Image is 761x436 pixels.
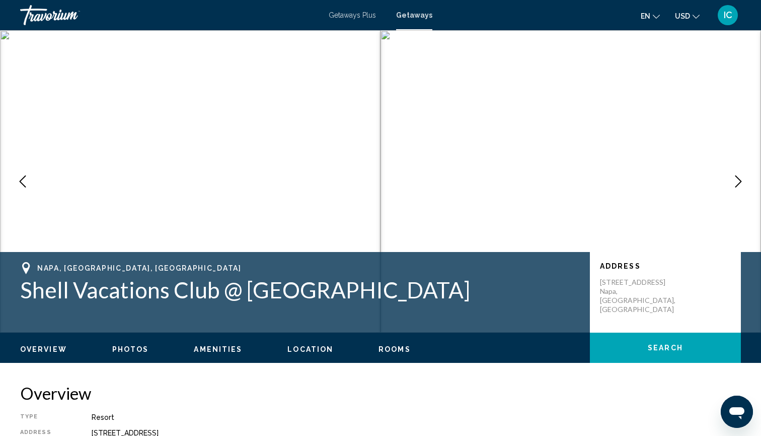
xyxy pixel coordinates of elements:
[675,12,690,20] span: USD
[726,169,751,194] button: Next image
[20,5,319,25] a: Travorium
[648,344,683,352] span: Search
[641,9,660,23] button: Change language
[20,345,67,354] button: Overview
[287,345,333,354] button: Location
[378,345,411,354] button: Rooms
[715,5,741,26] button: User Menu
[675,9,700,23] button: Change currency
[112,345,149,354] button: Photos
[600,262,731,270] p: Address
[378,345,411,353] span: Rooms
[194,345,242,354] button: Amenities
[194,345,242,353] span: Amenities
[37,264,242,272] span: Napa, [GEOGRAPHIC_DATA], [GEOGRAPHIC_DATA]
[721,396,753,428] iframe: Button to launch messaging window
[20,277,580,303] h1: Shell Vacations Club @ [GEOGRAPHIC_DATA]
[20,413,66,421] div: Type
[92,413,741,421] div: Resort
[112,345,149,353] span: Photos
[329,11,376,19] a: Getaways Plus
[20,383,741,403] h2: Overview
[396,11,432,19] a: Getaways
[287,345,333,353] span: Location
[10,169,35,194] button: Previous image
[600,278,680,314] p: [STREET_ADDRESS] Napa, [GEOGRAPHIC_DATA], [GEOGRAPHIC_DATA]
[20,345,67,353] span: Overview
[641,12,650,20] span: en
[590,333,741,363] button: Search
[724,10,732,20] span: IC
